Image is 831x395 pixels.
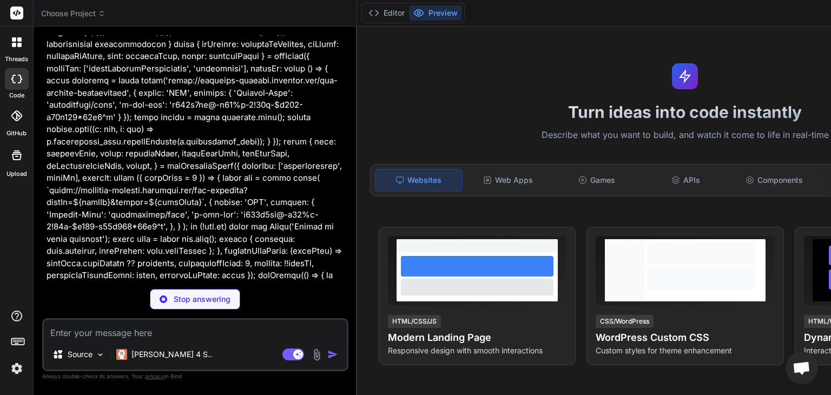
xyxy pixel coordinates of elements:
[131,349,212,360] p: [PERSON_NAME] 4 S..
[553,169,640,192] div: Games
[6,169,27,179] label: Upload
[786,352,818,384] a: Open chat
[465,169,551,192] div: Web Apps
[42,371,348,381] p: Always double-check its answers. Your in Bind
[96,350,105,359] img: Pick Models
[596,345,774,356] p: Custom styles for theme enhancement
[5,55,28,64] label: threads
[41,8,105,19] span: Choose Project
[311,348,323,361] img: attachment
[409,5,462,21] button: Preview
[642,169,729,192] div: APIs
[731,169,817,192] div: Components
[174,294,230,305] p: Stop answering
[596,315,654,328] div: CSS/WordPress
[375,169,463,192] div: Websites
[388,345,566,356] p: Responsive design with smooth interactions
[6,129,27,138] label: GitHub
[9,91,24,100] label: code
[8,359,26,378] img: settings
[116,349,127,360] img: Claude 4 Sonnet
[327,349,338,360] img: icon
[388,330,566,345] h4: Modern Landing Page
[364,5,409,21] button: Editor
[68,349,93,360] p: Source
[596,330,774,345] h4: WordPress Custom CSS
[388,315,441,328] div: HTML/CSS/JS
[145,373,164,379] span: privacy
